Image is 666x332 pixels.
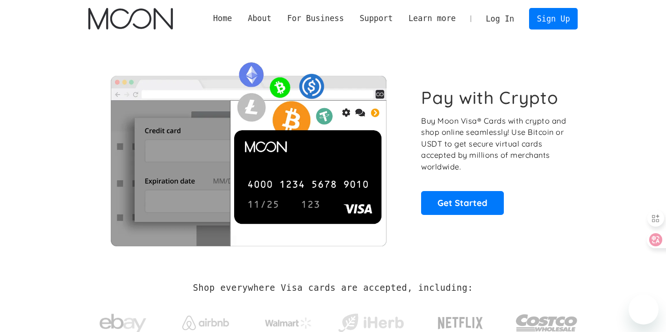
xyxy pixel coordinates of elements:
[287,13,344,24] div: For Business
[88,56,408,246] img: Moon Cards let you spend your crypto anywhere Visa is accepted.
[279,13,352,24] div: For Business
[352,13,401,24] div: Support
[408,13,456,24] div: Learn more
[359,13,393,24] div: Support
[205,13,240,24] a: Home
[529,8,578,29] a: Sign Up
[88,8,173,30] img: Moon Logo
[478,8,522,29] a: Log In
[240,13,279,24] div: About
[182,316,229,330] img: Airbnb
[421,87,559,108] h1: Pay with Crypto
[265,317,312,329] img: Walmart
[193,283,473,293] h2: Shop everywhere Visa cards are accepted, including:
[421,115,567,173] p: Buy Moon Visa® Cards with crypto and shop online seamlessly! Use Bitcoin or USDT to get secure vi...
[629,295,659,325] iframe: 启动消息传送窗口的按钮
[88,8,173,30] a: home
[401,13,464,24] div: Learn more
[421,191,504,214] a: Get Started
[248,13,272,24] div: About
